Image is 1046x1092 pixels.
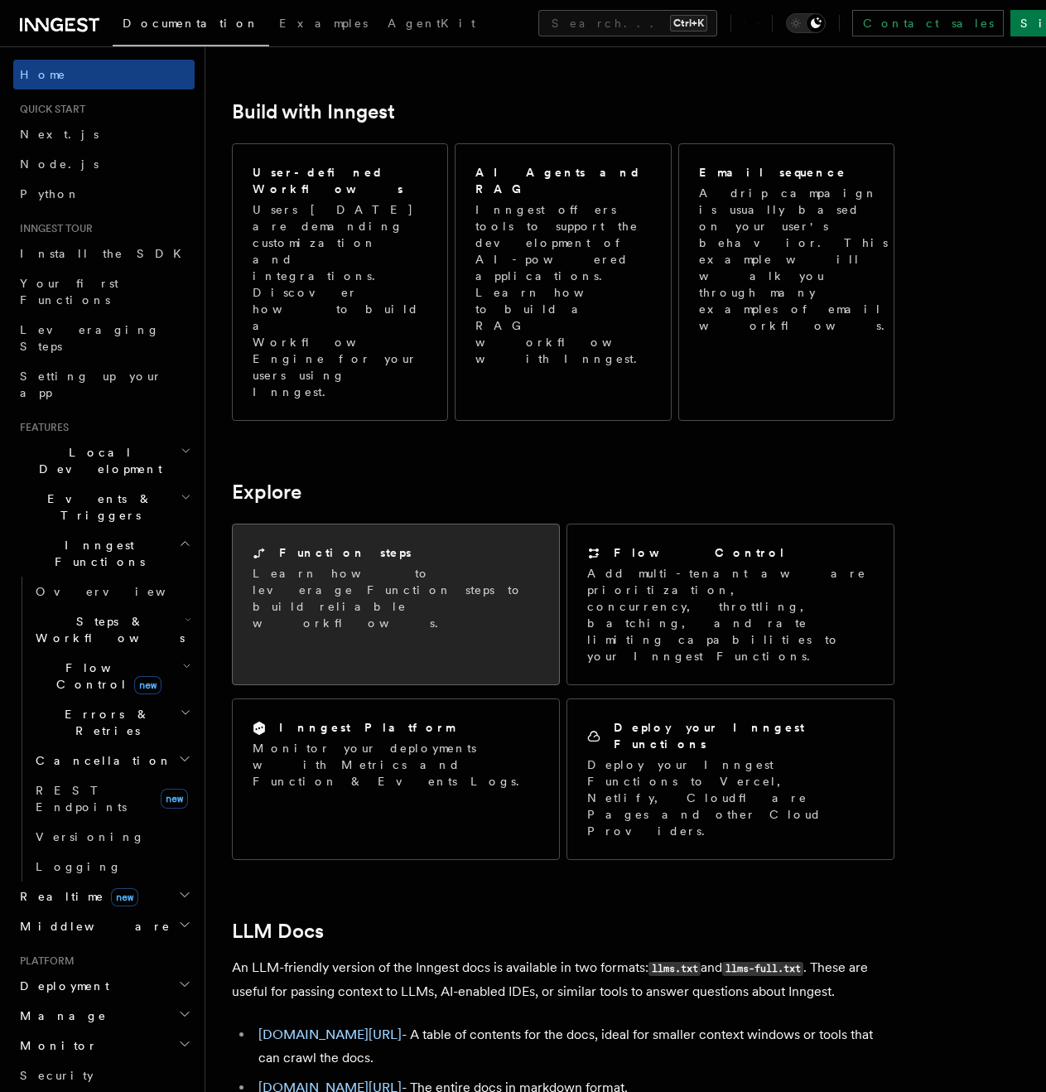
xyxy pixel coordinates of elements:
[13,577,195,882] div: Inngest Functions
[13,484,195,530] button: Events & Triggers
[29,577,195,606] a: Overview
[648,962,701,976] code: llms.txt
[13,978,109,994] span: Deployment
[13,1037,98,1054] span: Monitor
[13,918,171,935] span: Middleware
[29,706,180,739] span: Errors & Retries
[36,585,206,598] span: Overview
[13,149,195,179] a: Node.js
[29,776,195,822] a: REST Endpointsnew
[13,103,85,116] span: Quick start
[587,565,874,664] p: Add multi-tenant aware prioritization, concurrency, throttling, batching, and rate limiting capab...
[13,530,195,577] button: Inngest Functions
[699,185,894,334] p: A drip campaign is usually based on your user's behavior. This example will walk you through many...
[786,13,826,33] button: Toggle dark mode
[13,888,138,905] span: Realtime
[29,613,185,646] span: Steps & Workflows
[13,882,195,911] button: Realtimenew
[13,490,181,524] span: Events & Triggers
[13,971,195,1001] button: Deployment
[13,60,195,89] a: Home
[253,740,539,790] p: Monitor your deployments with Metrics and Function & Events Logs.
[20,128,99,141] span: Next.js
[20,187,80,201] span: Python
[13,1001,195,1031] button: Manage
[258,1027,402,1042] a: [DOMAIN_NAME][URL]
[455,143,671,421] a: AI Agents and RAGInngest offers tools to support the development of AI-powered applications. Lear...
[111,888,138,906] span: new
[13,361,195,408] a: Setting up your app
[13,911,195,941] button: Middleware
[13,222,93,235] span: Inngest tour
[13,954,75,968] span: Platform
[13,1007,107,1024] span: Manage
[20,370,162,399] span: Setting up your app
[20,66,66,83] span: Home
[13,437,195,484] button: Local Development
[29,752,172,769] span: Cancellation
[678,143,894,421] a: Email sequenceA drip campaign is usually based on your user's behavior. This example will walk yo...
[253,201,427,400] p: Users [DATE] are demanding customization and integrations. Discover how to build a Workflow Engin...
[232,481,301,504] a: Explore
[113,5,269,46] a: Documentation
[232,143,448,421] a: User-defined WorkflowsUsers [DATE] are demanding customization and integrations. Discover how to ...
[852,10,1004,36] a: Contact sales
[123,17,259,30] span: Documentation
[614,719,874,752] h2: Deploy your Inngest Functions
[566,698,894,860] a: Deploy your Inngest FunctionsDeploy your Inngest Functions to Vercel, Netlify, Cloudflare Pages a...
[388,17,475,30] span: AgentKit
[29,660,182,693] span: Flow Control
[670,15,707,31] kbd: Ctrl+K
[587,756,874,839] p: Deploy your Inngest Functions to Vercel, Netlify, Cloudflare Pages and other Cloud Providers.
[566,524,894,685] a: Flow ControlAdd multi-tenant aware prioritization, concurrency, throttling, batching, and rate li...
[20,277,118,307] span: Your first Functions
[232,698,560,860] a: Inngest PlatformMonitor your deployments with Metrics and Function & Events Logs.
[29,746,195,776] button: Cancellation
[253,1023,894,1070] li: - A table of contents for the docs, ideal for smaller context windows or tools that can crawl the...
[20,323,160,353] span: Leveraging Steps
[29,653,195,699] button: Flow Controlnew
[20,157,99,171] span: Node.js
[614,544,786,561] h2: Flow Control
[232,100,395,123] a: Build with Inngest
[232,920,324,943] a: LLM Docs
[13,1061,195,1090] a: Security
[13,1031,195,1061] button: Monitor
[253,164,427,197] h2: User-defined Workflows
[699,164,846,181] h2: Email sequence
[29,606,195,653] button: Steps & Workflows
[13,421,69,434] span: Features
[161,789,188,809] span: new
[13,315,195,361] a: Leveraging Steps
[20,1069,94,1082] span: Security
[36,784,127,814] span: REST Endpoints
[13,239,195,268] a: Install the SDK
[722,962,803,976] code: llms-full.txt
[475,201,653,367] p: Inngest offers tools to support the development of AI-powered applications. Learn how to build a ...
[13,444,181,477] span: Local Development
[279,719,455,736] h2: Inngest Platform
[29,852,195,882] a: Logging
[13,268,195,315] a: Your first Functions
[29,822,195,852] a: Versioning
[13,537,179,570] span: Inngest Functions
[232,524,560,685] a: Function stepsLearn how to leverage Function steps to build reliable workflows.
[29,699,195,746] button: Errors & Retries
[378,5,485,45] a: AgentKit
[20,247,191,260] span: Install the SDK
[36,860,122,873] span: Logging
[279,17,368,30] span: Examples
[232,956,894,1003] p: An LLM-friendly version of the Inngest docs is available in two formats: and . These are useful f...
[538,10,717,36] button: Search...Ctrl+K
[475,164,653,197] h2: AI Agents and RAG
[13,179,195,209] a: Python
[253,565,539,631] p: Learn how to leverage Function steps to build reliable workflows.
[279,544,412,561] h2: Function steps
[269,5,378,45] a: Examples
[36,830,145,843] span: Versioning
[134,676,161,694] span: new
[13,119,195,149] a: Next.js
